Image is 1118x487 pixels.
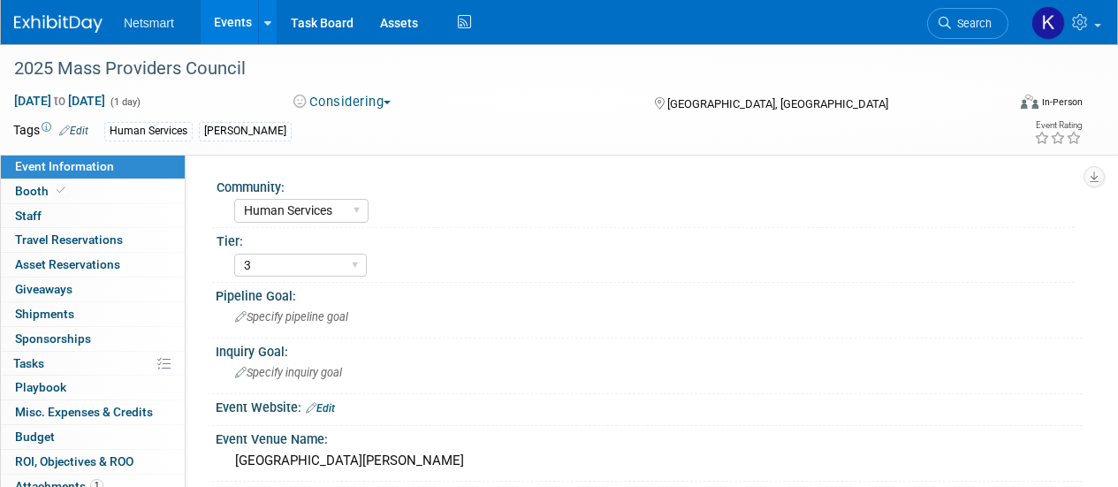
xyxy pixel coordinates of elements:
[1,179,185,203] a: Booth
[1,278,185,301] a: Giveaways
[235,366,342,379] span: Specify inquiry goal
[15,232,123,247] span: Travel Reservations
[1,302,185,326] a: Shipments
[15,454,133,468] span: ROI, Objectives & ROO
[1,352,185,376] a: Tasks
[15,159,114,173] span: Event Information
[217,228,1075,250] div: Tier:
[124,16,174,30] span: Netsmart
[15,307,74,321] span: Shipments
[1,425,185,449] a: Budget
[1041,95,1083,109] div: In-Person
[15,380,66,394] span: Playbook
[1,253,185,277] a: Asset Reservations
[1,228,185,252] a: Travel Reservations
[235,310,348,323] span: Specify pipeline goal
[229,447,1069,475] div: [GEOGRAPHIC_DATA][PERSON_NAME]
[13,356,44,370] span: Tasks
[216,394,1083,417] div: Event Website:
[15,430,55,444] span: Budget
[1034,121,1082,130] div: Event Rating
[13,93,106,109] span: [DATE] [DATE]
[1,450,185,474] a: ROI, Objectives & ROO
[1,327,185,351] a: Sponsorships
[15,257,120,271] span: Asset Reservations
[1031,6,1065,40] img: Kaitlyn Woicke
[8,53,992,85] div: 2025 Mass Providers Council
[926,92,1083,118] div: Event Format
[306,402,335,415] a: Edit
[216,426,1083,448] div: Event Venue Name:
[216,339,1083,361] div: Inquiry Goal:
[59,125,88,137] a: Edit
[15,282,72,296] span: Giveaways
[15,209,42,223] span: Staff
[109,96,141,108] span: (1 day)
[15,405,153,419] span: Misc. Expenses & Credits
[927,8,1008,39] a: Search
[51,94,68,108] span: to
[14,15,103,33] img: ExhibitDay
[15,184,69,198] span: Booth
[1021,95,1038,109] img: Format-Inperson.png
[667,97,888,110] span: [GEOGRAPHIC_DATA], [GEOGRAPHIC_DATA]
[13,121,88,141] td: Tags
[1,155,185,179] a: Event Information
[15,331,91,346] span: Sponsorships
[57,186,65,195] i: Booth reservation complete
[1,400,185,424] a: Misc. Expenses & Credits
[104,122,193,141] div: Human Services
[216,283,1083,305] div: Pipeline Goal:
[951,17,992,30] span: Search
[287,93,398,111] button: Considering
[199,122,292,141] div: [PERSON_NAME]
[217,174,1075,196] div: Community:
[1,204,185,228] a: Staff
[1,376,185,399] a: Playbook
